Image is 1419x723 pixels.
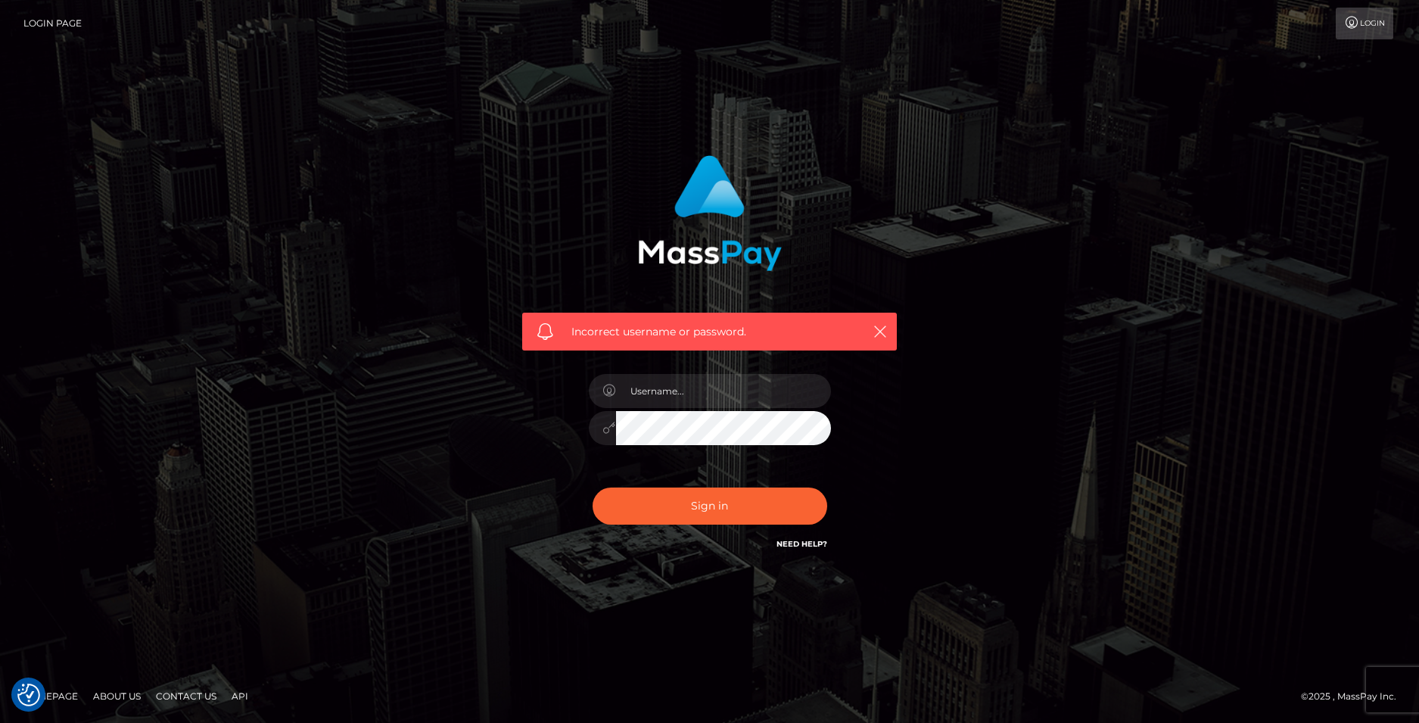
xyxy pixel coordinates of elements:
[1336,8,1393,39] a: Login
[1301,688,1408,705] div: © 2025 , MassPay Inc.
[616,374,831,408] input: Username...
[150,684,222,708] a: Contact Us
[87,684,147,708] a: About Us
[776,539,827,549] a: Need Help?
[17,684,40,706] button: Consent Preferences
[23,8,82,39] a: Login Page
[638,155,782,271] img: MassPay Login
[17,684,40,706] img: Revisit consent button
[226,684,254,708] a: API
[571,324,848,340] span: Incorrect username or password.
[593,488,827,525] button: Sign in
[17,684,84,708] a: Homepage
